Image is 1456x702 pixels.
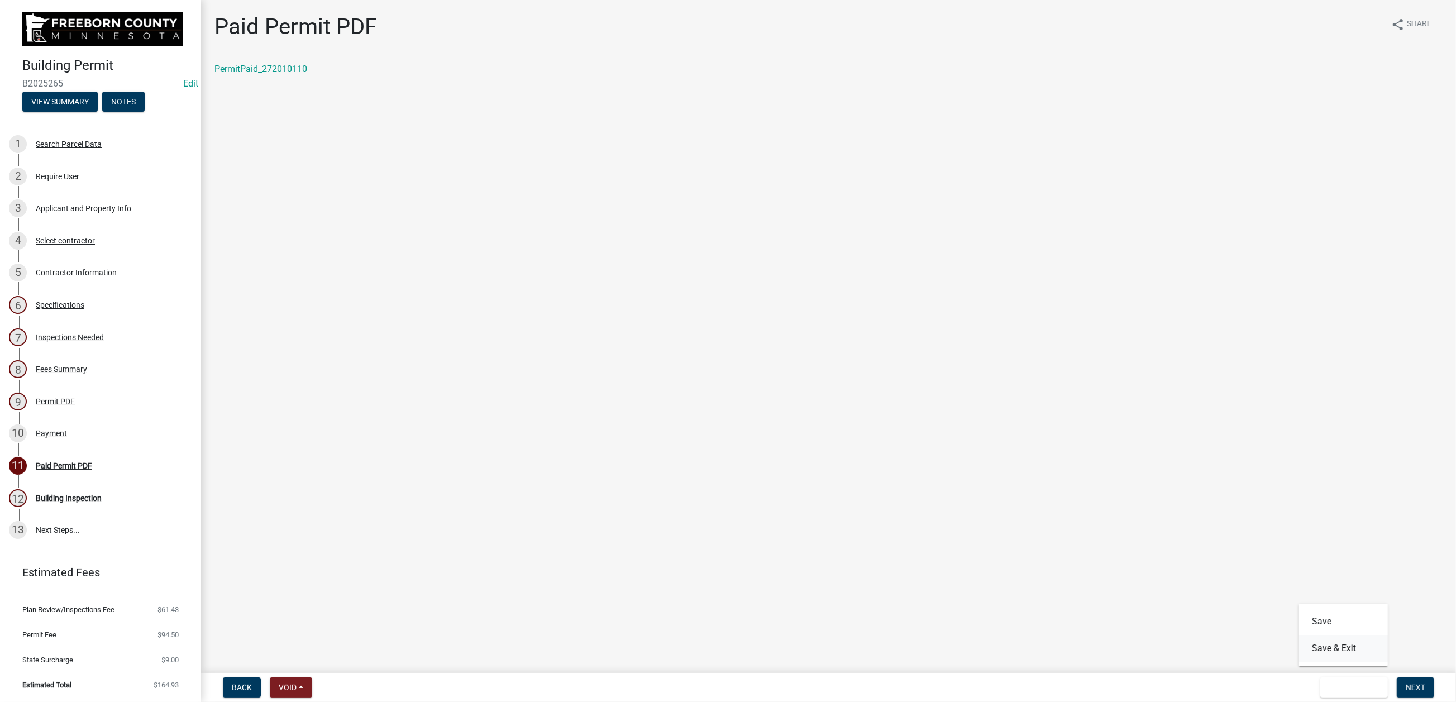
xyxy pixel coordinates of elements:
[22,12,183,46] img: Freeborn County, Minnesota
[1397,677,1434,698] button: Next
[36,365,87,373] div: Fees Summary
[102,92,145,112] button: Notes
[9,135,27,153] div: 1
[9,393,27,410] div: 9
[36,269,117,276] div: Contractor Information
[36,204,131,212] div: Applicant and Property Info
[1406,683,1425,692] span: Next
[1382,13,1440,35] button: shareShare
[9,489,27,507] div: 12
[9,232,27,250] div: 4
[1320,677,1388,698] button: Save & Exit
[9,328,27,346] div: 7
[232,683,252,692] span: Back
[270,677,312,698] button: Void
[22,656,73,663] span: State Surcharge
[9,264,27,281] div: 5
[9,360,27,378] div: 8
[9,296,27,314] div: 6
[36,398,75,405] div: Permit PDF
[36,173,79,180] div: Require User
[214,64,307,74] a: PermitPaid_272010110
[36,462,92,470] div: Paid Permit PDF
[22,606,114,613] span: Plan Review/Inspections Fee
[36,333,104,341] div: Inspections Needed
[102,98,145,107] wm-modal-confirm: Notes
[22,631,56,638] span: Permit Fee
[22,98,98,107] wm-modal-confirm: Summary
[9,168,27,185] div: 2
[36,301,84,309] div: Specifications
[223,677,261,698] button: Back
[1391,18,1405,31] i: share
[161,656,179,663] span: $9.00
[1329,683,1372,692] span: Save & Exit
[1299,635,1388,662] button: Save & Exit
[9,457,27,475] div: 11
[1407,18,1431,31] span: Share
[157,631,179,638] span: $94.50
[36,140,102,148] div: Search Parcel Data
[214,13,377,40] h1: Paid Permit PDF
[154,681,179,689] span: $164.93
[22,92,98,112] button: View Summary
[9,424,27,442] div: 10
[157,606,179,613] span: $61.43
[22,681,71,689] span: Estimated Total
[9,521,27,539] div: 13
[22,78,179,89] span: B2025265
[9,199,27,217] div: 3
[183,78,198,89] a: Edit
[183,78,198,89] wm-modal-confirm: Edit Application Number
[279,683,297,692] span: Void
[36,494,102,502] div: Building Inspection
[1299,604,1388,666] div: Save & Exit
[22,58,192,74] h4: Building Permit
[1299,608,1388,635] button: Save
[9,561,183,584] a: Estimated Fees
[36,237,95,245] div: Select contractor
[36,429,67,437] div: Payment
